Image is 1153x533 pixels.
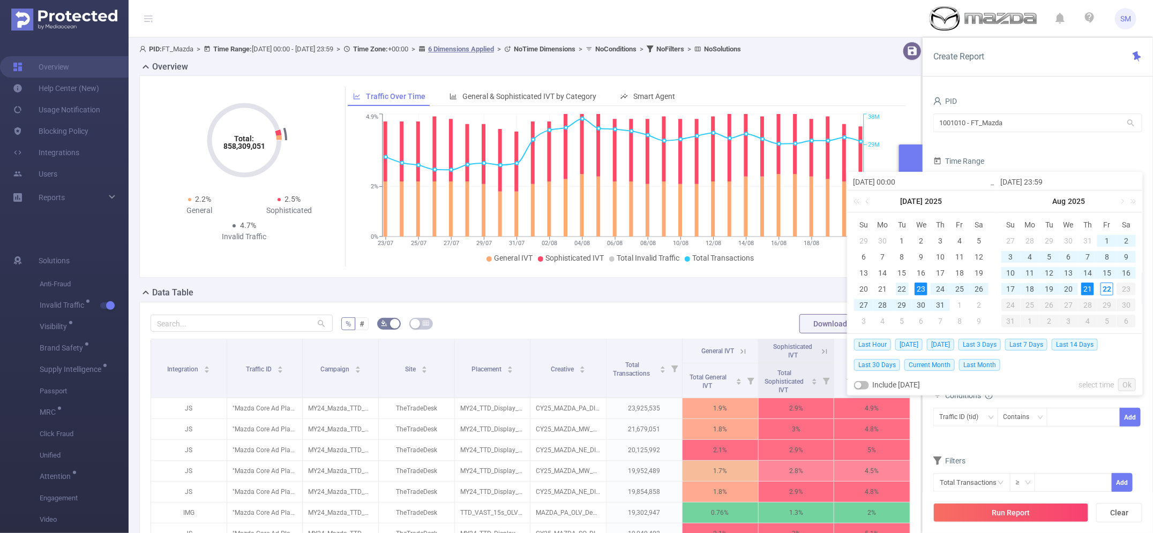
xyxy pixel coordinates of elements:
[915,234,927,247] div: 2
[704,45,741,53] b: No Solutions
[13,120,88,142] a: Blocking Policy
[950,297,969,313] td: August 1, 2025
[1078,313,1097,329] td: September 4, 2025
[915,299,927,311] div: 30
[1117,233,1136,249] td: August 2, 2025
[40,445,129,466] span: Unified
[1024,283,1037,295] div: 18
[1040,297,1059,313] td: August 26, 2025
[542,240,557,247] tspan: 02/08
[656,45,684,53] b: No Filters
[1117,283,1136,295] div: 23
[1021,265,1040,281] td: August 11, 2025
[1016,474,1027,491] div: ≥
[1001,233,1021,249] td: July 27, 2025
[972,283,985,295] div: 26
[1001,249,1021,265] td: August 3, 2025
[915,266,927,279] div: 16
[1024,266,1037,279] div: 11
[1001,281,1021,297] td: August 17, 2025
[39,250,70,271] span: Solutions
[950,217,969,233] th: Fri
[1081,250,1094,263] div: 7
[1062,250,1075,263] div: 6
[1097,249,1117,265] td: August 8, 2025
[969,265,989,281] td: July 19, 2025
[1120,266,1133,279] div: 16
[969,249,989,265] td: July 12, 2025
[933,97,942,105] i: icon: user
[423,320,429,326] i: icon: table
[366,114,378,121] tspan: 4.9%
[1059,220,1079,230] span: We
[900,191,924,212] a: [DATE]
[1040,233,1059,249] td: July 29, 2025
[857,234,870,247] div: 29
[1001,220,1021,230] span: Su
[40,473,74,480] span: Attention
[931,297,950,313] td: July 31, 2025
[912,297,931,313] td: July 30, 2025
[1081,283,1094,295] div: 21
[1100,266,1113,279] div: 15
[139,45,149,52] i: icon: user
[1067,191,1086,212] a: 2025
[1062,234,1075,247] div: 30
[953,283,966,295] div: 25
[1078,217,1097,233] th: Thu
[1005,266,1017,279] div: 10
[40,273,129,295] span: Anti-Fraud
[40,344,87,352] span: Brand Safety
[857,266,870,279] div: 13
[1117,265,1136,281] td: August 16, 2025
[575,45,586,53] span: >
[1078,297,1097,313] td: August 28, 2025
[463,92,597,101] span: General & Sophisticated IVT by Category
[915,250,927,263] div: 9
[853,176,990,188] input: Start date
[1001,315,1021,328] div: 31
[969,217,989,233] th: Sat
[1097,299,1117,311] div: 29
[1059,281,1079,297] td: August 20, 2025
[494,254,533,262] span: General IVT
[972,299,985,311] div: 2
[1021,299,1040,311] div: 25
[912,220,931,230] span: We
[915,283,927,295] div: 23
[371,233,378,240] tspan: 0%
[972,234,985,247] div: 5
[1097,220,1117,230] span: Fr
[969,233,989,249] td: July 5, 2025
[1062,266,1075,279] div: 13
[972,266,985,279] div: 19
[285,195,301,203] span: 2.5%
[40,323,71,330] span: Visibility
[1004,408,1037,426] div: Contains
[152,286,193,299] h2: Data Table
[213,45,252,53] b: Time Range:
[1059,299,1079,311] div: 27
[684,45,694,53] span: >
[851,191,865,212] a: Last year (Control + left)
[1005,283,1017,295] div: 17
[1040,313,1059,329] td: September 2, 2025
[1117,297,1136,313] td: August 30, 2025
[1097,313,1117,329] td: September 5, 2025
[854,233,873,249] td: June 29, 2025
[443,240,459,247] tspan: 27/07
[972,250,985,263] div: 12
[854,265,873,281] td: July 13, 2025
[13,163,57,185] a: Users
[40,366,105,373] span: Supply Intelligence
[988,414,994,422] i: icon: down
[1062,283,1075,295] div: 20
[1078,281,1097,297] td: August 21, 2025
[934,283,947,295] div: 24
[607,240,623,247] tspan: 06/08
[1001,313,1021,329] td: August 31, 2025
[934,315,947,328] div: 7
[1097,217,1117,233] th: Fri
[200,231,289,242] div: Invalid Traffic
[877,299,889,311] div: 28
